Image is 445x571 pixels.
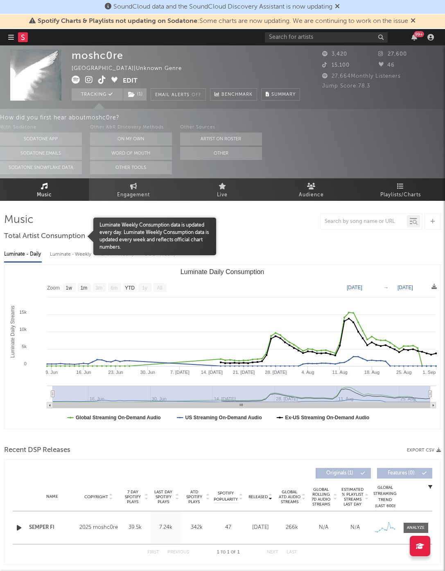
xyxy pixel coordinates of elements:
[347,285,362,290] text: [DATE]
[84,495,108,499] span: Copyright
[217,190,228,200] span: Live
[5,265,440,429] svg: Luminate Daily Consumption
[114,4,333,10] span: SoundCloud data and the SoundCloud Discovery Assistant is now updating
[356,178,445,201] a: Playlists/Charts
[221,551,226,554] span: to
[123,88,147,101] button: (1)
[248,495,268,499] span: Released
[221,90,253,100] span: Benchmark
[382,471,420,476] span: Features ( 0 )
[125,285,135,291] text: YTD
[22,344,27,349] text: 5k
[19,327,27,332] text: 10k
[29,524,75,532] a: SEMPER FI
[38,18,409,25] span: : Some charts are now updating. We are continuing to work on the issue
[271,92,296,97] span: Summary
[379,63,395,68] span: 46
[72,64,191,74] div: [GEOGRAPHIC_DATA] | Unknown Genre
[278,524,306,532] div: 266k
[377,468,432,479] button: Features(0)
[206,548,251,558] div: 1 1 1
[214,490,238,503] span: Spotify Popularity
[384,285,389,290] text: →
[183,524,210,532] div: 342k
[4,445,70,455] span: Recent DSP Releases
[214,524,243,532] div: 47
[66,285,72,291] text: 1w
[89,178,178,201] a: Engagement
[76,370,91,375] text: 16. Jun
[407,448,441,453] button: Export CSV
[379,52,407,57] span: 27,600
[170,370,190,375] text: 7. [DATE]
[287,550,298,555] button: Last
[81,285,88,291] text: 1m
[233,370,255,375] text: 21. [DATE]
[398,285,413,290] text: [DATE]
[90,133,172,146] button: On My Own
[47,285,60,291] text: Zoom
[310,487,332,507] span: Global Rolling 7D Audio Streams
[29,494,75,500] div: Name
[201,370,223,375] text: 14. [DATE]
[90,161,172,174] button: Other Tools
[183,490,205,504] span: ATD Spotify Plays
[90,147,172,160] button: Word Of Mouth
[316,468,371,479] button: Originals(1)
[50,247,93,261] div: Luminate - Weekly
[72,88,123,101] button: Tracking
[322,52,347,57] span: 3,420
[180,133,262,146] button: Artist on Roster
[278,490,301,504] span: Global ATD Audio Streams
[108,370,123,375] text: 23. Jun
[285,415,370,420] text: Ex-US Streaming On-Demand Audio
[247,524,274,532] div: [DATE]
[157,285,162,291] text: All
[24,361,27,366] text: 0
[310,524,337,532] div: N/A
[321,471,359,476] span: Originals ( 1 )
[117,190,150,200] span: Engagement
[76,415,161,420] text: Global Streaming On-Demand Audio
[181,268,264,275] text: Luminate Daily Consumption
[299,190,324,200] span: Audience
[396,370,411,375] text: 25. Aug
[301,370,314,375] text: 4. Aug
[4,247,42,261] div: Luminate - Daily
[267,178,356,201] a: Audience
[111,285,118,291] text: 6m
[4,232,85,241] span: Total Artist Consumption
[45,370,58,375] text: 9. Jun
[96,285,103,291] text: 3m
[180,123,262,133] div: Other Sources
[265,32,388,43] input: Search for artists
[123,76,138,86] button: Edit
[192,93,201,97] em: Off
[178,178,267,201] a: Live
[122,524,149,532] div: 39.5k
[185,415,262,420] text: US Streaming On-Demand Audio
[335,4,340,10] span: Dismiss
[153,490,174,504] span: Last Day Spotify Plays
[411,18,416,25] span: Dismiss
[364,370,379,375] text: 18. Aug
[10,306,16,357] text: Luminate Daily Streams
[261,88,300,101] button: Summary
[142,285,147,291] text: 1y
[168,550,190,555] button: Previous
[140,370,155,375] text: 30. Jun
[79,523,118,533] div: 2025 moshc0re
[38,18,198,25] span: Spotify Charts & Playlists not updating on Sodatone
[123,88,147,101] span: ( 1 )
[322,74,401,79] span: 27,664 Monthly Listeners
[153,524,179,532] div: 7.24k
[322,63,350,68] span: 15,100
[341,524,369,532] div: N/A
[37,190,52,200] span: Music
[122,490,144,504] span: 7 Day Spotify Plays
[19,310,27,315] text: 15k
[332,370,348,375] text: 11. Aug
[93,222,216,251] span: Luminate Weekly Consumption data is updated every day. Luminate Weekly Consumption data is update...
[322,83,370,89] span: Jump Score: 78.3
